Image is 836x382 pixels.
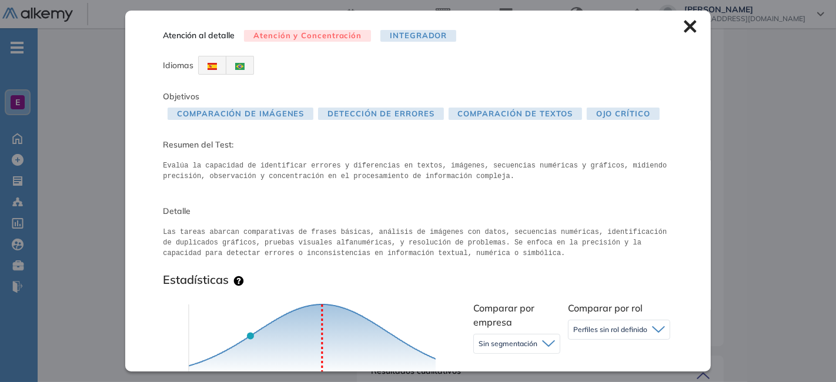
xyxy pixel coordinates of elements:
[163,160,673,182] pre: Evalúa la capacidad de identificar errores y diferencias en textos, imágenes, secuencias numérica...
[380,30,456,42] span: Integrador
[163,273,229,287] h3: Estadísticas
[163,227,673,259] pre: Las tareas abarcan comparativas de frases básicas, análisis de imágenes con datos, secuencias num...
[163,139,673,151] span: Resumen del Test:
[568,302,643,314] span: Comparar por rol
[163,60,193,71] span: Idiomas
[587,108,660,120] span: Ojo crítico
[208,63,217,70] img: ESP
[163,29,235,42] span: Atención al detalle
[163,205,673,217] span: Detalle
[473,302,534,328] span: Comparar por empresa
[479,339,537,349] span: Sin segmentación
[244,30,371,42] span: Atención y Concentración
[573,325,647,334] span: Perfiles sin rol definido
[168,108,313,120] span: Comparación de Imágenes
[163,91,199,102] span: Objetivos
[318,108,443,120] span: Detección de errores
[449,108,582,120] span: Comparación de Textos
[235,63,245,70] img: BRA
